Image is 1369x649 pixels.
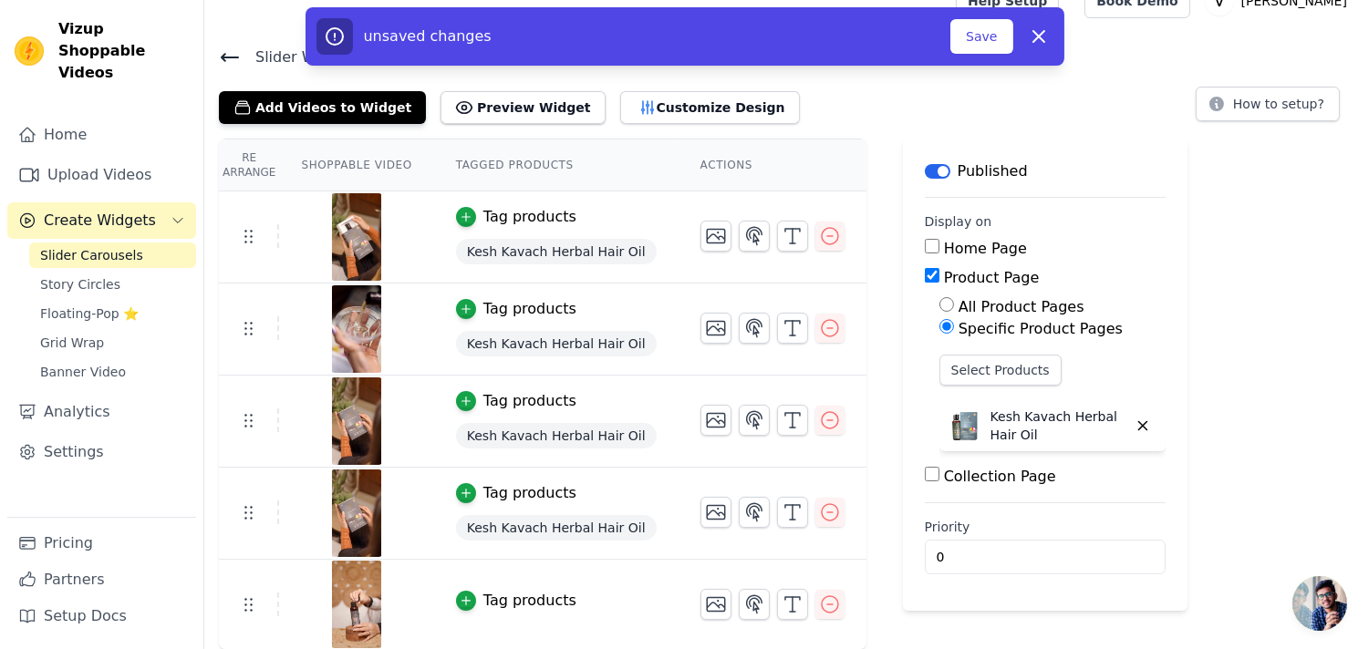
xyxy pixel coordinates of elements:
[456,390,576,412] button: Tag products
[990,407,1127,444] p: Kesh Kavach Herbal Hair Oil
[1127,410,1158,441] button: Delete widget
[7,598,196,634] a: Setup Docs
[925,518,1166,536] label: Priority
[483,590,576,612] div: Tag products
[279,139,433,191] th: Shoppable Video
[331,561,382,648] img: tn-57e6bf8a2d5b469981029253f08370c3.png
[700,497,731,528] button: Change Thumbnail
[40,246,143,264] span: Slider Carousels
[40,304,139,323] span: Floating-Pop ⭐
[456,423,657,448] span: Kesh Kavach Herbal Hair Oil
[925,212,992,231] legend: Display on
[483,482,576,504] div: Tag products
[29,272,196,297] a: Story Circles
[679,139,866,191] th: Actions
[950,19,1012,54] button: Save
[7,561,196,598] a: Partners
[331,193,382,281] img: tn-d68e040bbcf74fd4bc9a92e8daf54fe5.png
[456,331,657,356] span: Kesh Kavach Herbal Hair Oil
[944,468,1056,485] label: Collection Page
[1292,576,1347,631] a: Open chat
[700,221,731,252] button: Change Thumbnail
[40,334,104,352] span: Grid Wrap
[331,469,382,557] img: tn-bf86302d5fc44f0daa42721ddbf59519.png
[456,206,576,228] button: Tag products
[219,139,279,191] th: Re Arrange
[700,589,731,620] button: Change Thumbnail
[29,330,196,355] a: Grid Wrap
[40,363,126,381] span: Banner Video
[456,482,576,504] button: Tag products
[620,91,800,124] button: Customize Design
[7,394,196,430] a: Analytics
[29,242,196,268] a: Slider Carousels
[7,434,196,470] a: Settings
[944,240,1027,257] label: Home Page
[456,239,657,264] span: Kesh Kavach Herbal Hair Oil
[7,157,196,193] a: Upload Videos
[7,525,196,561] a: Pricing
[947,407,983,444] img: Kesh Kavach Herbal Hair Oil
[29,359,196,385] a: Banner Video
[7,117,196,153] a: Home
[483,390,576,412] div: Tag products
[331,377,382,465] img: tn-c5351bb6a0b1419bbb1e0b20795bb273.png
[1196,87,1340,121] button: How to setup?
[944,269,1040,286] label: Product Page
[7,202,196,239] button: Create Widgets
[29,301,196,326] a: Floating-Pop ⭐
[364,27,492,45] span: unsaved changes
[483,206,576,228] div: Tag products
[456,590,576,612] button: Tag products
[331,285,382,373] img: tn-de0880c8b10940a2950b57c147bafaeb.png
[959,298,1084,315] label: All Product Pages
[441,91,605,124] button: Preview Widget
[700,405,731,436] button: Change Thumbnail
[456,298,576,320] button: Tag products
[959,320,1123,337] label: Specific Product Pages
[939,355,1062,386] button: Select Products
[456,515,657,541] span: Kesh Kavach Herbal Hair Oil
[1196,99,1340,117] a: How to setup?
[219,91,426,124] button: Add Videos to Widget
[483,298,576,320] div: Tag products
[44,210,156,232] span: Create Widgets
[700,313,731,344] button: Change Thumbnail
[40,275,120,294] span: Story Circles
[958,160,1028,182] p: Published
[434,139,679,191] th: Tagged Products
